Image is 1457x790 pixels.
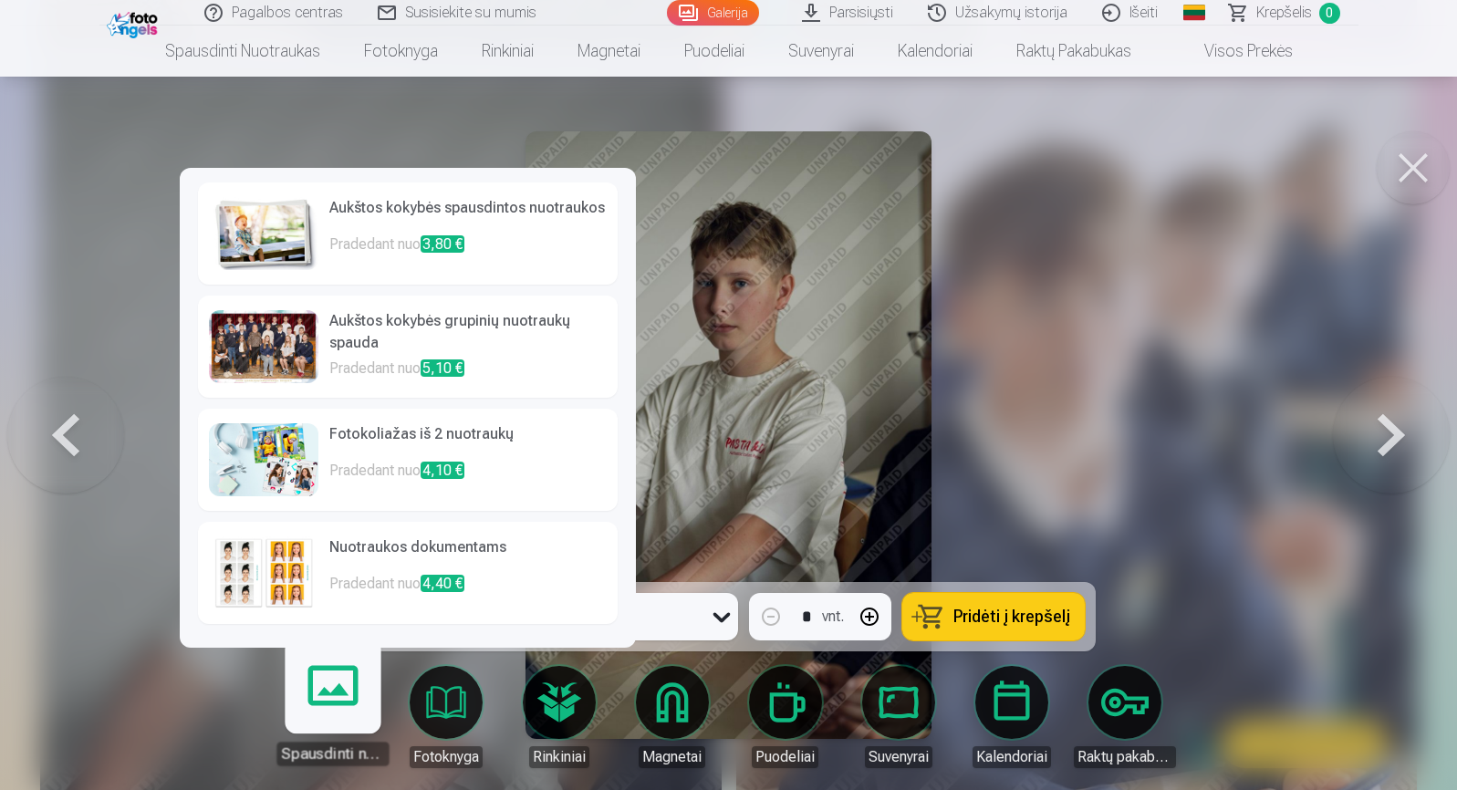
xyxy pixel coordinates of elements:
[410,746,483,768] div: Fotoknyga
[865,746,932,768] div: Suvenyrai
[460,26,556,77] a: Rinkiniai
[421,575,464,592] span: 4,40 €
[529,746,589,768] div: Rinkiniai
[329,310,607,358] h6: Aukštos kokybės grupinių nuotraukų spauda
[848,666,950,768] a: Suvenyrai
[342,26,460,77] a: Fotoknyga
[276,653,389,765] a: Spausdinti nuotraukas
[329,536,607,573] h6: Nuotraukos dokumentams
[752,746,818,768] div: Puodeliai
[1256,2,1312,24] span: Krepšelis
[421,462,464,479] span: 4,10 €
[734,666,837,768] a: Puodeliai
[1074,666,1176,768] a: Raktų pakabukas
[994,26,1153,77] a: Raktų pakabukas
[329,573,607,609] p: Pradedant nuo
[1153,26,1315,77] a: Visos prekės
[395,666,497,768] a: Fotoknyga
[662,26,766,77] a: Puodeliai
[953,608,1070,625] span: Pridėti į krepšelį
[621,666,723,768] a: Magnetai
[973,746,1051,768] div: Kalendoriai
[329,358,607,383] p: Pradedant nuo
[421,235,464,253] span: 3,80 €
[876,26,994,77] a: Kalendoriai
[198,296,618,398] a: Aukštos kokybės grupinių nuotraukų spaudaPradedant nuo5,10 €
[421,359,464,377] span: 5,10 €
[1074,746,1176,768] div: Raktų pakabukas
[198,409,618,511] a: Fotokoliažas iš 2 nuotraukųPradedant nuo4,10 €
[329,197,607,234] h6: Aukštos kokybės spausdintos nuotraukos
[107,7,162,38] img: /fa2
[508,666,610,768] a: Rinkiniai
[198,182,618,285] a: Aukštos kokybės spausdintos nuotraukosPradedant nuo3,80 €
[329,423,607,460] h6: Fotokoliažas iš 2 nuotraukų
[329,460,607,496] p: Pradedant nuo
[276,742,389,765] div: Spausdinti nuotraukas
[822,606,844,628] div: vnt.
[766,26,876,77] a: Suvenyrai
[902,593,1085,640] button: Pridėti į krepšelį
[329,234,607,270] p: Pradedant nuo
[198,522,618,624] a: Nuotraukos dokumentamsPradedant nuo4,40 €
[143,26,342,77] a: Spausdinti nuotraukas
[556,26,662,77] a: Magnetai
[639,746,705,768] div: Magnetai
[1319,3,1340,24] span: 0
[961,666,1063,768] a: Kalendoriai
